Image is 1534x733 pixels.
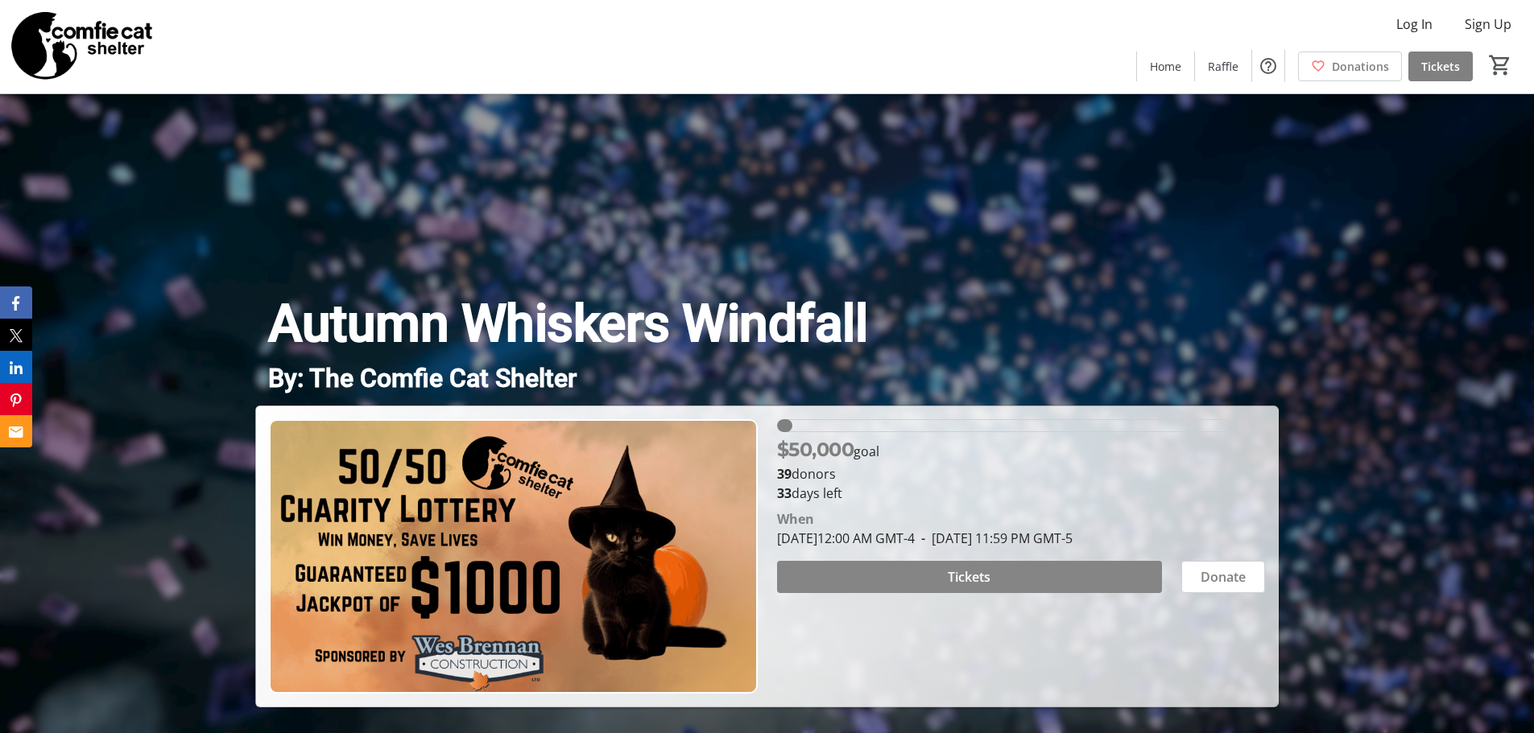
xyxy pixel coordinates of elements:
a: Raffle [1195,51,1251,81]
span: 33 [777,484,792,502]
p: donors [777,464,1265,484]
b: 39 [777,465,792,483]
span: $50,000 [777,438,854,461]
span: Donate [1201,567,1246,587]
span: Home [1150,58,1181,75]
div: 3.26% of fundraising goal reached [777,419,1265,432]
button: Donate [1181,561,1265,593]
a: Donations [1298,51,1402,81]
button: Sign Up [1452,11,1524,37]
span: By: The Comfie Cat Shelter [268,363,577,393]
span: Tickets [948,567,990,587]
a: Home [1137,51,1194,81]
span: Autumn Whiskers Windfall [268,294,867,354]
img: The Comfie Cat Shelter's Logo [10,6,153,87]
span: - [915,529,932,547]
span: Log In [1396,14,1433,34]
a: Tickets [1408,51,1473,81]
span: Tickets [1421,58,1460,75]
div: When [777,509,814,529]
button: Help [1252,50,1284,82]
button: Tickets [777,561,1162,593]
button: Log In [1383,11,1445,37]
p: days left [777,484,1265,503]
button: Cart [1486,51,1515,80]
span: Donations [1332,58,1389,75]
img: Campaign CTA Media Photo [269,419,757,694]
span: [DATE] 11:59 PM GMT-5 [915,529,1073,547]
span: Raffle [1208,58,1238,75]
p: goal [777,435,880,464]
span: [DATE] 12:00 AM GMT-4 [777,529,915,547]
span: Sign Up [1465,14,1511,34]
